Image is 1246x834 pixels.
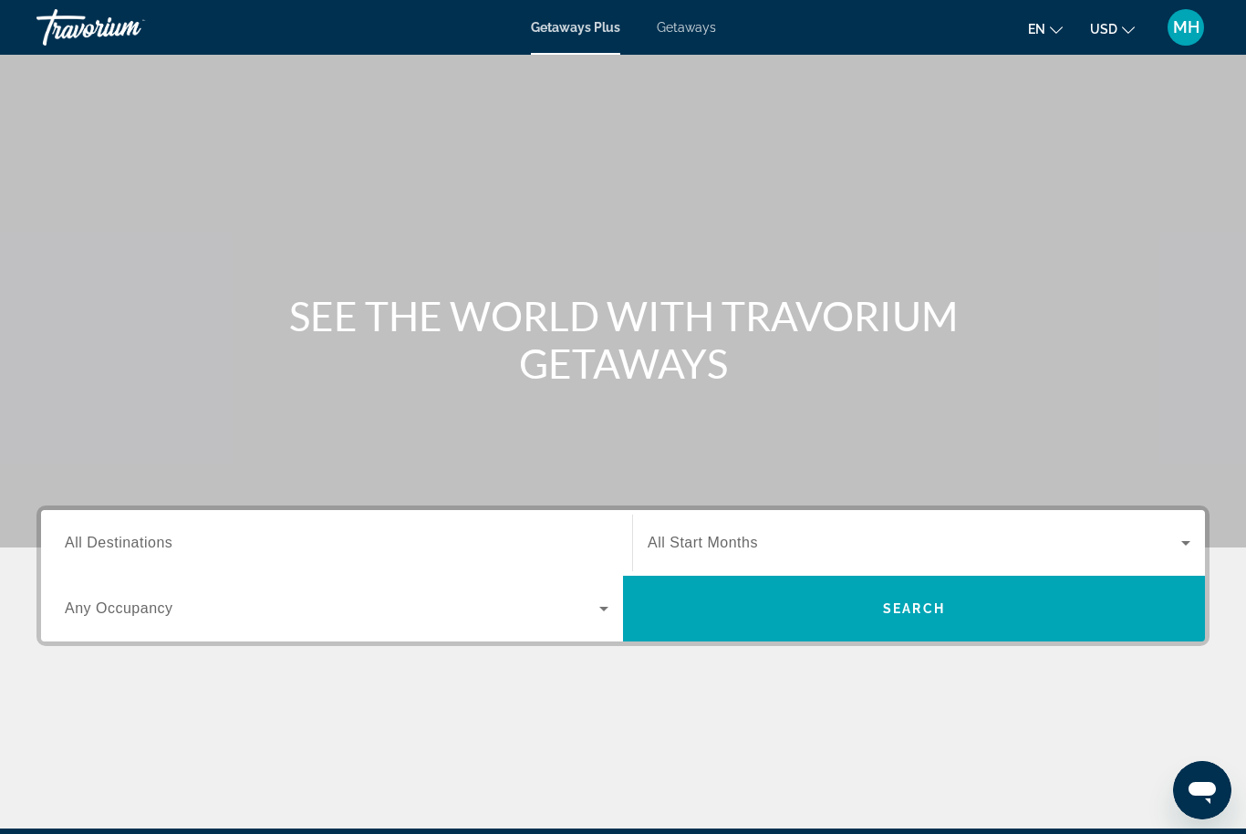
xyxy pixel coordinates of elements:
div: Search widget [41,510,1205,641]
a: Getaways Plus [531,20,620,35]
span: USD [1090,22,1117,36]
h1: SEE THE WORLD WITH TRAVORIUM GETAWAYS [281,292,965,387]
span: All Destinations [65,535,172,550]
button: User Menu [1162,8,1210,47]
button: Change currency [1090,16,1135,42]
span: Any Occupancy [65,600,173,616]
span: en [1028,22,1045,36]
iframe: Button to launch messaging window [1173,761,1231,819]
input: Select destination [65,533,608,555]
span: Search [883,601,945,616]
a: Travorium [36,4,219,51]
span: MH [1173,18,1199,36]
button: Search [623,576,1205,641]
button: Change language [1028,16,1063,42]
a: Getaways [657,20,716,35]
span: All Start Months [648,535,758,550]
